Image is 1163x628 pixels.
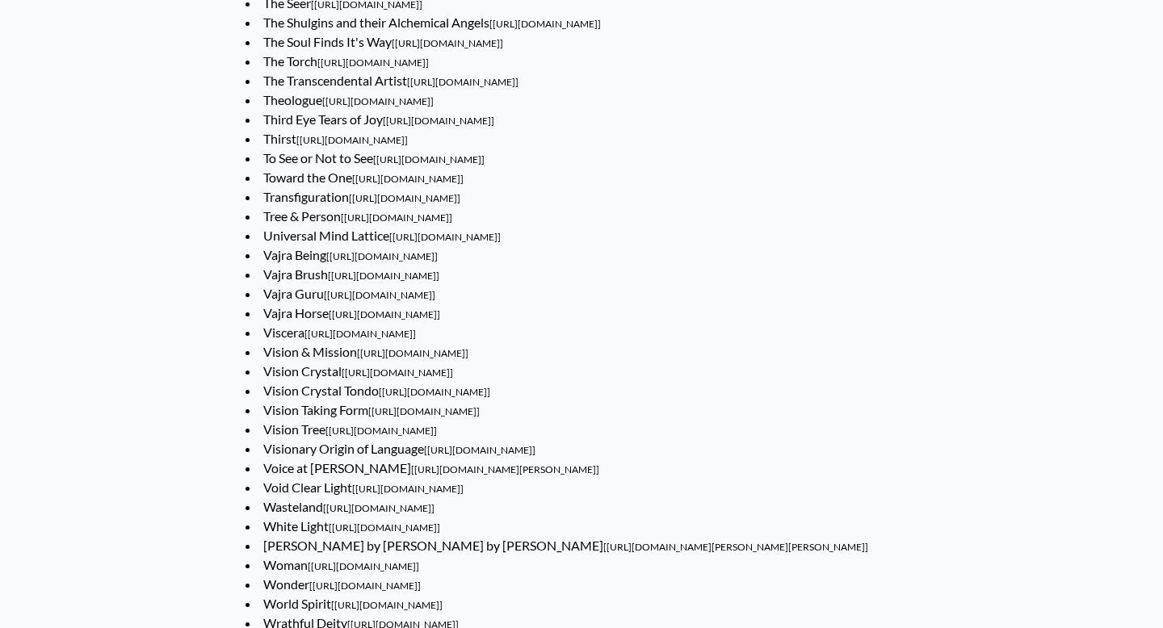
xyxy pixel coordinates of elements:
a: World Spirit[[URL][DOMAIN_NAME]] [263,596,443,611]
a: Vajra Being[[URL][DOMAIN_NAME]] [263,247,438,262]
span: [[URL][DOMAIN_NAME]] [329,521,440,534]
a: Wonder[[URL][DOMAIN_NAME]] [263,576,421,592]
span: [[URL][DOMAIN_NAME][PERSON_NAME]] [411,463,599,475]
a: Vision Crystal[[URL][DOMAIN_NAME]] [263,363,453,379]
a: Vision & Mission[[URL][DOMAIN_NAME]] [263,344,468,359]
a: Vision Crystal Tondo[[URL][DOMAIN_NAME]] [263,383,490,398]
a: Vajra Horse[[URL][DOMAIN_NAME]] [263,305,440,320]
span: [[URL][DOMAIN_NAME]] [304,328,416,340]
a: The Torch[[URL][DOMAIN_NAME]] [263,53,429,69]
a: Third Eye Tears of Joy[[URL][DOMAIN_NAME]] [263,111,494,127]
span: [[URL][DOMAIN_NAME]] [309,580,421,592]
span: [[URL][DOMAIN_NAME]] [383,115,494,127]
a: Theologue[[URL][DOMAIN_NAME]] [263,92,434,107]
a: Woman[[URL][DOMAIN_NAME]] [263,557,419,572]
a: [PERSON_NAME] by [PERSON_NAME] by [PERSON_NAME][[URL][DOMAIN_NAME][PERSON_NAME][PERSON_NAME]] [263,538,868,553]
span: [[URL][DOMAIN_NAME]] [324,289,435,301]
a: Thirst[[URL][DOMAIN_NAME]] [263,131,408,146]
span: [[URL][DOMAIN_NAME]] [389,231,501,243]
span: [[URL][DOMAIN_NAME]] [342,366,453,379]
a: Tree & Person[[URL][DOMAIN_NAME]] [263,208,452,224]
a: Toward the One[[URL][DOMAIN_NAME]] [263,170,464,185]
a: Vajra Brush[[URL][DOMAIN_NAME]] [263,266,439,282]
a: Vision Tree[[URL][DOMAIN_NAME]] [263,421,437,437]
a: Vision Taking Form[[URL][DOMAIN_NAME]] [263,402,480,417]
a: Voice at [PERSON_NAME][[URL][DOMAIN_NAME][PERSON_NAME]] [263,460,599,475]
a: Viscera[[URL][DOMAIN_NAME]] [263,324,416,340]
span: [[URL][DOMAIN_NAME]] [296,134,408,146]
span: [[URL][DOMAIN_NAME]] [323,502,435,514]
span: [[URL][DOMAIN_NAME]] [392,37,503,49]
span: [[URL][DOMAIN_NAME]] [407,76,519,88]
span: [[URL][DOMAIN_NAME]] [322,95,434,107]
a: The Shulgins and their Alchemical Angels[[URL][DOMAIN_NAME]] [263,15,601,30]
span: [[URL][DOMAIN_NAME][PERSON_NAME][PERSON_NAME]] [603,541,868,553]
span: [[URL][DOMAIN_NAME]] [329,308,440,320]
span: [[URL][DOMAIN_NAME]] [326,250,438,262]
a: Universal Mind Lattice[[URL][DOMAIN_NAME]] [263,228,501,243]
span: [[URL][DOMAIN_NAME]] [373,153,485,165]
span: [[URL][DOMAIN_NAME]] [331,599,443,611]
span: [[URL][DOMAIN_NAME]] [308,560,419,572]
span: [[URL][DOMAIN_NAME]] [328,270,439,282]
span: [[URL][DOMAIN_NAME]] [357,347,468,359]
span: [[URL][DOMAIN_NAME]] [424,444,535,456]
a: To See or Not to See[[URL][DOMAIN_NAME]] [263,150,485,165]
a: Vajra Guru[[URL][DOMAIN_NAME]] [263,286,435,301]
span: [[URL][DOMAIN_NAME]] [379,386,490,398]
span: [[URL][DOMAIN_NAME]] [352,483,464,495]
a: The Transcendental Artist[[URL][DOMAIN_NAME]] [263,73,519,88]
a: Transfiguration[[URL][DOMAIN_NAME]] [263,189,460,204]
span: [[URL][DOMAIN_NAME]] [489,18,601,30]
span: [[URL][DOMAIN_NAME]] [352,173,464,185]
span: [[URL][DOMAIN_NAME]] [368,405,480,417]
span: [[URL][DOMAIN_NAME]] [349,192,460,204]
span: [[URL][DOMAIN_NAME]] [325,425,437,437]
span: [[URL][DOMAIN_NAME]] [317,57,429,69]
span: [[URL][DOMAIN_NAME]] [341,211,452,224]
a: Wasteland[[URL][DOMAIN_NAME]] [263,499,435,514]
a: Void Clear Light[[URL][DOMAIN_NAME]] [263,479,464,495]
a: Visionary Origin of Language[[URL][DOMAIN_NAME]] [263,441,535,456]
a: The Soul Finds It's Way[[URL][DOMAIN_NAME]] [263,34,503,49]
a: White Light[[URL][DOMAIN_NAME]] [263,518,440,534]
